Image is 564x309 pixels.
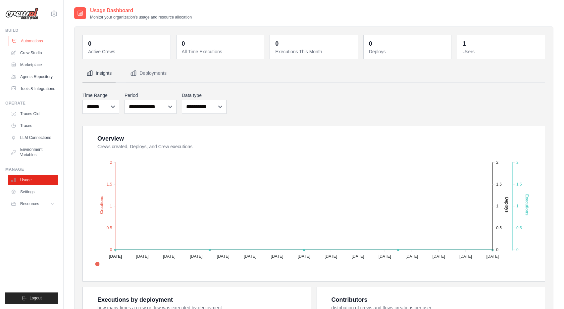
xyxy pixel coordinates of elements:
button: Logout [5,292,58,304]
dt: Deploys [369,48,447,55]
tspan: [DATE] [486,254,499,259]
tspan: 0.5 [516,226,522,230]
tspan: 0 [110,247,112,252]
tspan: 1 [496,204,498,208]
button: Deployments [126,65,171,82]
div: Operate [5,101,58,106]
dt: Executions This Month [275,48,354,55]
tspan: [DATE] [405,254,418,259]
h2: Usage Dashboard [90,7,192,15]
label: Period [125,92,177,99]
tspan: [DATE] [136,254,149,259]
tspan: 1 [110,204,112,208]
a: LLM Connections [8,132,58,143]
tspan: 0 [516,247,519,252]
a: Crew Studio [8,48,58,58]
tspan: 0.5 [107,226,112,230]
tspan: [DATE] [459,254,472,259]
tspan: [DATE] [298,254,310,259]
span: Resources [20,201,39,206]
text: Creations [99,196,104,214]
tspan: [DATE] [352,254,364,259]
div: Overview [97,134,124,143]
tspan: [DATE] [271,254,283,259]
tspan: 0.5 [496,226,502,230]
div: Manage [5,167,58,172]
p: Monitor your organization's usage and resource allocation [90,15,192,20]
tspan: 1.5 [516,182,522,187]
a: Settings [8,187,58,197]
dt: Crews created, Deploys, and Crew executions [97,143,537,150]
div: Contributors [332,295,368,304]
nav: Tabs [82,65,545,82]
a: Environment Variables [8,144,58,160]
tspan: [DATE] [433,254,445,259]
tspan: 2 [496,160,498,165]
div: Executions by deployment [97,295,173,304]
tspan: 2 [110,160,112,165]
button: Resources [8,199,58,209]
a: Marketplace [8,60,58,70]
div: 0 [88,39,91,48]
tspan: 1.5 [496,182,502,187]
a: Traces Old [8,109,58,119]
tspan: 1.5 [107,182,112,187]
dt: Users [462,48,541,55]
a: Tools & Integrations [8,83,58,94]
text: Executions [525,194,529,215]
tspan: [DATE] [379,254,391,259]
tspan: 2 [516,160,519,165]
div: 0 [182,39,185,48]
dt: Active Crews [88,48,167,55]
tspan: 1 [516,204,519,208]
tspan: [DATE] [109,254,122,259]
div: 0 [275,39,279,48]
a: Traces [8,120,58,131]
img: Logo [5,8,38,20]
a: Agents Repository [8,71,58,82]
text: Deploys [504,197,509,213]
tspan: 0 [496,247,498,252]
tspan: [DATE] [244,254,256,259]
div: 0 [369,39,372,48]
label: Time Range [82,92,119,99]
tspan: [DATE] [217,254,230,259]
tspan: [DATE] [163,254,176,259]
tspan: [DATE] [325,254,337,259]
dt: All Time Executions [182,48,260,55]
button: Insights [82,65,116,82]
a: Usage [8,175,58,185]
div: Build [5,28,58,33]
span: Logout [29,295,42,301]
label: Data type [182,92,227,99]
a: Automations [9,36,59,46]
tspan: [DATE] [190,254,203,259]
div: 1 [462,39,466,48]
